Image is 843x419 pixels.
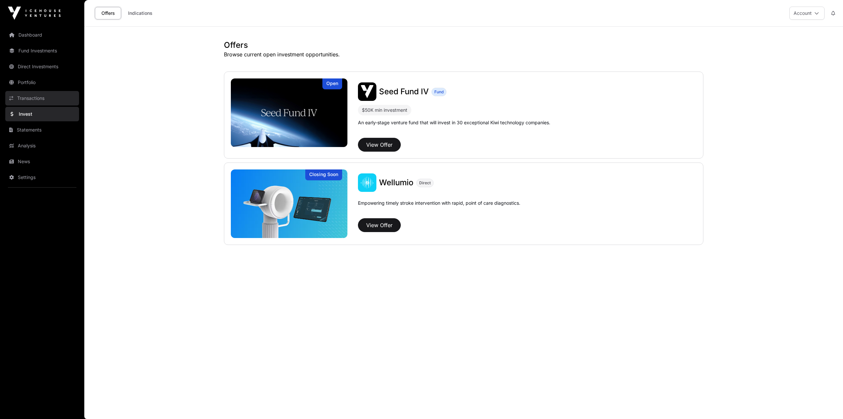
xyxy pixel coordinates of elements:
img: Seed Fund IV [358,82,376,101]
span: Direct [419,180,431,186]
p: Browse current open investment opportunities. [224,50,703,58]
img: Wellumio [231,169,347,238]
h1: Offers [224,40,703,50]
img: Wellumio [358,173,376,192]
span: Fund [434,89,444,95]
a: Indications [124,7,157,19]
div: $50K min investment [358,105,411,115]
p: An early-stage venture fund that will invest in 30 exceptional Kiwi technology companies. [358,119,550,126]
div: Open [322,78,342,89]
a: Portfolio [5,75,79,90]
button: View Offer [358,218,401,232]
p: Empowering timely stroke intervention with rapid, point of care diagnostics. [358,200,520,216]
a: Offers [95,7,121,19]
a: Settings [5,170,79,185]
a: Wellumio [379,177,414,188]
a: Direct Investments [5,59,79,74]
div: Closing Soon [305,169,342,180]
a: Fund Investments [5,44,79,58]
a: Statements [5,123,79,137]
a: Dashboard [5,28,79,42]
a: Transactions [5,91,79,105]
button: View Offer [358,138,401,152]
button: Account [789,7,825,20]
a: Invest [5,107,79,121]
a: WellumioClosing Soon [231,169,347,238]
iframe: Chat Widget [810,387,843,419]
a: Analysis [5,138,79,153]
span: Wellumio [379,178,414,187]
span: Seed Fund IV [379,87,429,96]
a: Seed Fund IV [379,86,429,97]
img: Icehouse Ventures Logo [8,7,61,20]
a: News [5,154,79,169]
div: $50K min investment [362,106,407,114]
a: Seed Fund IVOpen [231,78,347,147]
img: Seed Fund IV [231,78,347,147]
